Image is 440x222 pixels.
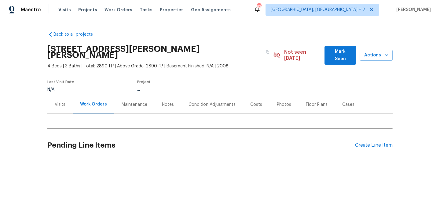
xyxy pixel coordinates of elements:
[189,102,236,108] div: Condition Adjustments
[160,7,184,13] span: Properties
[262,47,273,58] button: Copy Address
[355,142,393,148] div: Create Line Item
[394,7,431,13] span: [PERSON_NAME]
[47,80,74,84] span: Last Visit Date
[360,50,393,61] button: Actions
[137,80,151,84] span: Project
[80,101,107,107] div: Work Orders
[250,102,262,108] div: Costs
[58,7,71,13] span: Visits
[47,131,355,159] h2: Pending Line Items
[47,31,106,38] a: Back to all projects
[78,7,97,13] span: Projects
[324,46,356,65] button: Mark Seen
[277,102,291,108] div: Photos
[306,102,328,108] div: Floor Plans
[137,88,255,92] div: ...
[47,46,262,58] h2: [STREET_ADDRESS][PERSON_NAME][PERSON_NAME]
[284,49,321,61] span: Not seen [DATE]
[365,52,388,59] span: Actions
[122,102,147,108] div: Maintenance
[47,63,273,69] span: 4 Beds | 3 Baths | Total: 2890 ft² | Above Grade: 2890 ft² | Basement Finished: N/A | 2008
[162,102,174,108] div: Notes
[271,7,365,13] span: [GEOGRAPHIC_DATA], [GEOGRAPHIC_DATA] + 2
[105,7,132,13] span: Work Orders
[21,7,41,13] span: Maestro
[329,48,351,63] span: Mark Seen
[342,102,354,108] div: Cases
[47,88,74,92] div: N/A
[140,8,152,12] span: Tasks
[257,4,261,10] div: 83
[191,7,231,13] span: Geo Assignments
[55,102,65,108] div: Visits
